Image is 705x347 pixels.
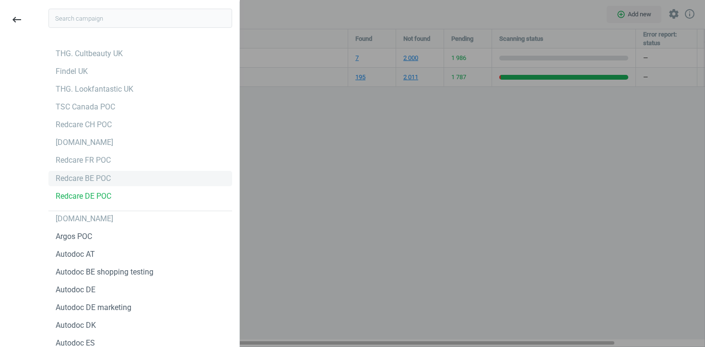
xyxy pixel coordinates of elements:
[56,84,133,95] div: THG. Lookfantastic UK
[56,66,88,77] div: Findel UK
[56,285,95,295] div: Autodoc DE
[56,302,131,313] div: Autodoc DE marketing
[56,231,92,242] div: Argos POC
[56,155,111,166] div: Redcare FR POC
[11,14,23,25] i: keyboard_backspace
[56,173,111,184] div: Redcare BE POC
[56,137,113,148] div: [DOMAIN_NAME]
[56,120,112,130] div: Redcare CH POC
[6,9,28,31] button: keyboard_backspace
[56,191,111,202] div: Redcare DE POC
[56,267,153,277] div: Autodoc BE shopping testing
[56,249,95,260] div: Autodoc AT
[48,9,232,28] input: Search campaign
[56,214,113,224] div: [DOMAIN_NAME]
[56,320,96,331] div: Autodoc DK
[56,102,115,112] div: TSC Canada POC
[56,48,123,59] div: THG. Cultbeauty UK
